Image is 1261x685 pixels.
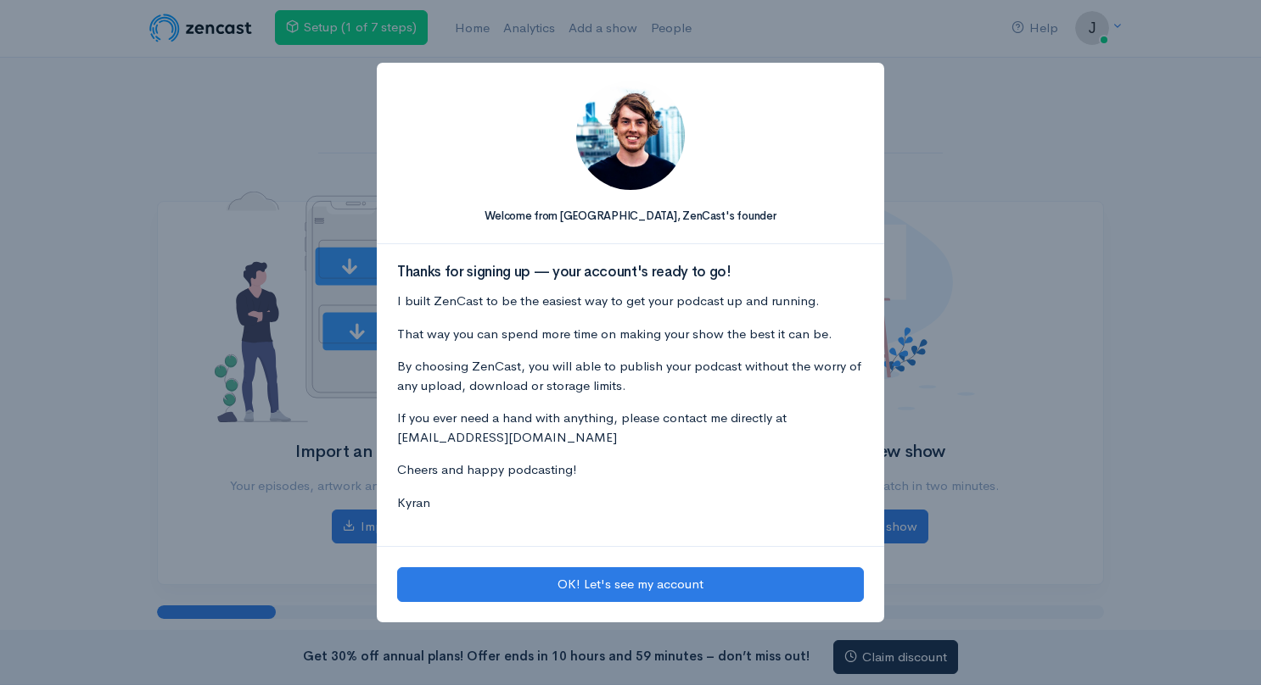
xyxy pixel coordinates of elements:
p: Cheers and happy podcasting! [397,460,864,480]
button: OK! Let's see my account [397,567,864,602]
iframe: gist-messenger-bubble-iframe [1203,627,1244,668]
p: That way you can spend more time on making your show the best it can be. [397,325,864,344]
h3: Thanks for signing up — your account's ready to go! [397,265,864,281]
h5: Welcome from [GEOGRAPHIC_DATA], ZenCast's founder [397,210,864,222]
p: If you ever need a hand with anything, please contact me directly at [EMAIL_ADDRESS][DOMAIN_NAME] [397,409,864,447]
p: By choosing ZenCast, you will able to publish your podcast without the worry of any upload, downl... [397,357,864,395]
p: I built ZenCast to be the easiest way to get your podcast up and running. [397,292,864,311]
p: Kyran [397,493,864,513]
